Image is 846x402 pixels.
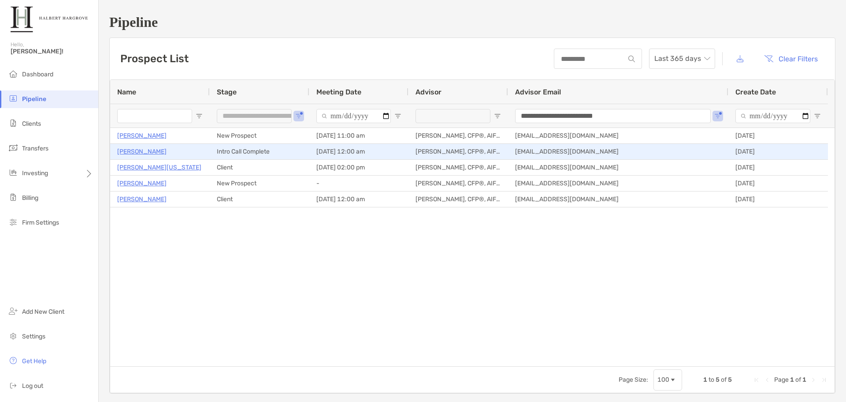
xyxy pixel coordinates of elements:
[22,194,38,202] span: Billing
[814,113,821,120] button: Open Filter Menu
[619,376,648,383] div: Page Size:
[753,376,760,383] div: First Page
[802,376,806,383] span: 1
[508,144,728,159] div: [EMAIL_ADDRESS][DOMAIN_NAME]
[8,143,19,153] img: transfers icon
[508,160,728,175] div: [EMAIL_ADDRESS][DOMAIN_NAME]
[703,376,707,383] span: 1
[309,144,408,159] div: [DATE] 12:00 am
[408,144,508,159] div: [PERSON_NAME], CFP®, AIF®
[721,376,727,383] span: of
[716,376,720,383] span: 5
[408,192,508,207] div: [PERSON_NAME], CFP®, AIF®
[8,68,19,79] img: dashboard icon
[494,113,501,120] button: Open Filter Menu
[117,109,192,123] input: Name Filter Input
[117,162,201,173] a: [PERSON_NAME][US_STATE]
[22,71,53,78] span: Dashboard
[654,49,710,68] span: Last 365 days
[196,113,203,120] button: Open Filter Menu
[8,331,19,341] img: settings icon
[8,306,19,316] img: add_new_client icon
[210,160,309,175] div: Client
[117,130,167,141] a: [PERSON_NAME]
[728,128,828,143] div: [DATE]
[790,376,794,383] span: 1
[8,355,19,366] img: get-help icon
[709,376,714,383] span: to
[810,376,817,383] div: Next Page
[22,308,64,316] span: Add New Client
[774,376,789,383] span: Page
[657,376,669,383] div: 100
[295,113,302,120] button: Open Filter Menu
[117,194,167,205] a: [PERSON_NAME]
[309,192,408,207] div: [DATE] 12:00 am
[210,144,309,159] div: Intro Call Complete
[210,176,309,191] div: New Prospect
[416,88,442,96] span: Advisor
[8,380,19,391] img: logout icon
[22,95,46,103] span: Pipeline
[316,88,361,96] span: Meeting Date
[508,128,728,143] div: [EMAIL_ADDRESS][DOMAIN_NAME]
[8,167,19,178] img: investing icon
[728,176,828,191] div: [DATE]
[728,144,828,159] div: [DATE]
[515,109,711,123] input: Advisor Email Filter Input
[316,109,391,123] input: Meeting Date Filter Input
[408,160,508,175] div: [PERSON_NAME], CFP®, AIF®
[210,192,309,207] div: Client
[628,56,635,62] img: input icon
[217,88,237,96] span: Stage
[22,120,41,128] span: Clients
[8,217,19,227] img: firm-settings icon
[309,160,408,175] div: [DATE] 02:00 pm
[757,49,824,68] button: Clear Filters
[795,376,801,383] span: of
[8,93,19,104] img: pipeline icon
[8,192,19,203] img: billing icon
[8,118,19,128] img: clients icon
[735,109,810,123] input: Create Date Filter Input
[309,176,408,191] div: -
[109,14,835,30] h1: Pipeline
[11,48,93,55] span: [PERSON_NAME]!
[309,128,408,143] div: [DATE] 11:00 am
[22,145,48,152] span: Transfers
[22,169,48,177] span: Investing
[820,376,827,383] div: Last Page
[22,357,46,365] span: Get Help
[117,88,136,96] span: Name
[408,128,508,143] div: [PERSON_NAME], CFP®, AIF®
[11,4,88,35] img: Zoe Logo
[653,369,682,391] div: Page Size
[394,113,401,120] button: Open Filter Menu
[120,53,189,65] h3: Prospect List
[714,113,721,120] button: Open Filter Menu
[728,160,828,175] div: [DATE]
[22,382,43,390] span: Log out
[22,219,59,226] span: Firm Settings
[408,176,508,191] div: [PERSON_NAME], CFP®, AIF®
[117,178,167,189] a: [PERSON_NAME]
[508,176,728,191] div: [EMAIL_ADDRESS][DOMAIN_NAME]
[728,192,828,207] div: [DATE]
[210,128,309,143] div: New Prospect
[22,333,45,340] span: Settings
[735,88,776,96] span: Create Date
[508,192,728,207] div: [EMAIL_ADDRESS][DOMAIN_NAME]
[117,146,167,157] a: [PERSON_NAME]
[728,376,732,383] span: 5
[764,376,771,383] div: Previous Page
[515,88,561,96] span: Advisor Email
